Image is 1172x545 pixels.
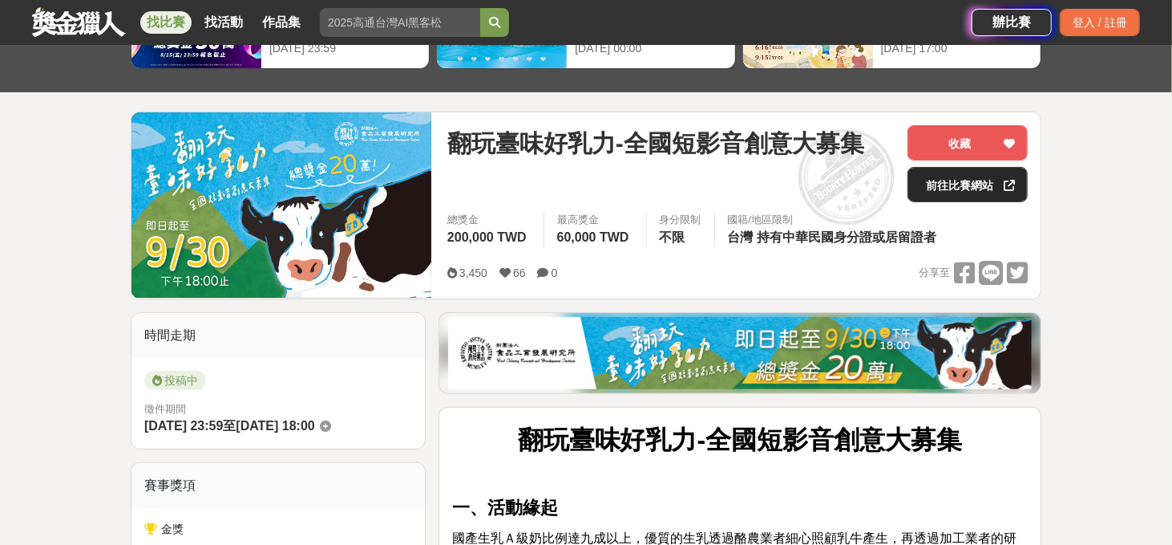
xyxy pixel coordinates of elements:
div: 時間走期 [131,313,425,358]
span: 翻玩臺味好乳力-全國短影音創意大募集 [447,125,864,161]
span: 60,000 TWD [557,230,629,244]
div: 登入 / 註冊 [1060,9,1140,36]
input: 2025高通台灣AI黑客松 [320,8,480,37]
a: 作品集 [256,11,307,34]
div: 國籍/地區限制 [728,212,941,228]
span: 總獎金 [447,212,531,228]
div: [DATE] 00:00 [575,40,726,57]
span: 徵件期間 [144,403,186,415]
strong: 翻玩臺味好乳力-全國短影音創意大募集 [518,425,963,454]
a: 找活動 [198,11,249,34]
a: 前往比賽網站 [907,167,1028,202]
span: 200,000 TWD [447,230,527,244]
div: 身分限制 [660,212,701,228]
div: [DATE] 23:59 [269,40,421,57]
img: Cover Image [131,112,431,298]
span: 投稿中 [144,371,206,390]
span: [DATE] 23:59 [144,419,223,433]
strong: 一、活動緣起 [452,498,558,518]
span: 台灣 [728,230,754,244]
span: 66 [513,266,526,279]
a: 找比賽 [140,11,192,34]
div: [DATE] 17:00 [881,40,1033,57]
div: 賽事獎項 [131,463,425,508]
span: 最高獎金 [557,212,633,228]
span: 0 [552,266,558,279]
button: 收藏 [907,125,1028,161]
span: 不限 [660,230,685,244]
span: 持有中華民國身分證或居留證者 [758,230,937,244]
span: 3,450 [459,266,487,279]
a: 辦比賽 [972,9,1052,36]
span: 金獎 [161,523,184,535]
span: 至 [223,419,236,433]
span: [DATE] 18:00 [236,419,314,433]
span: 分享至 [919,261,950,285]
img: b0ef2173-5a9d-47ad-b0e3-de335e335c0a.jpg [448,317,1032,389]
